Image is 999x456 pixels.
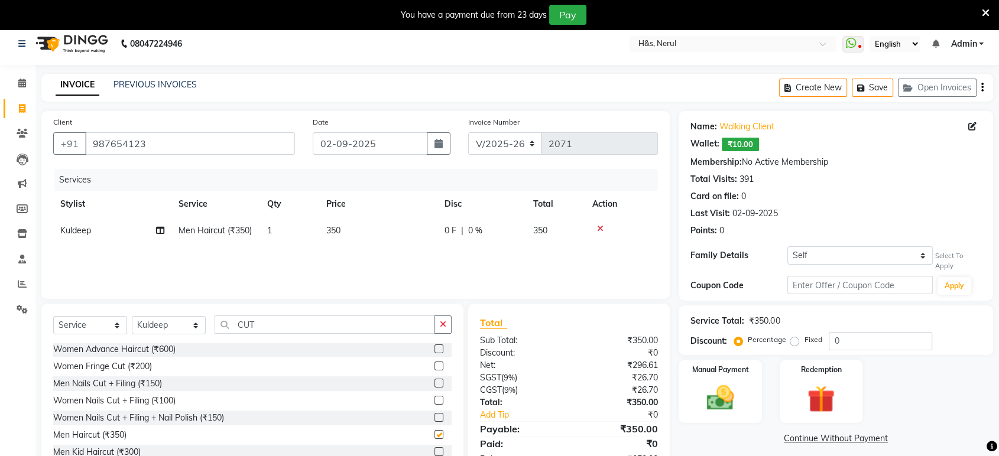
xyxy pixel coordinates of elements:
[267,225,272,236] span: 1
[690,138,719,151] div: Wallet:
[748,334,786,345] label: Percentage
[690,156,742,168] div: Membership:
[800,364,841,375] label: Redemption
[480,372,501,383] span: SGST
[799,382,843,416] img: _gift.svg
[471,422,569,436] div: Payable:
[471,409,585,421] a: Add Tip
[698,382,742,413] img: _cash.svg
[504,373,515,382] span: 9%
[56,74,99,96] a: INVOICE
[690,335,727,347] div: Discount:
[53,117,72,128] label: Client
[692,364,749,375] label: Manual Payment
[690,315,744,327] div: Service Total:
[53,132,86,155] button: +91
[690,190,739,203] div: Card on file:
[804,334,822,345] label: Fixed
[569,347,667,359] div: ₹0
[53,429,127,441] div: Men Haircut (₹350)
[437,191,526,217] th: Disc
[935,251,981,271] div: Select To Apply
[690,120,717,133] div: Name:
[461,224,463,237] span: |
[319,191,437,217] th: Price
[53,343,176,356] div: Women Advance Haircut (₹600)
[179,225,252,236] span: Men Haircut (₹350)
[569,384,667,396] div: ₹26.70
[722,138,759,151] span: ₹10.00
[85,132,295,155] input: Search by Name/Mobile/Email/Code
[681,432,991,445] a: Continue Without Payment
[719,120,774,133] a: Walking Client
[690,173,737,185] div: Total Visits:
[113,79,197,90] a: PREVIOUS INVOICES
[533,225,547,236] span: 350
[852,79,893,97] button: Save
[569,437,667,451] div: ₹0
[326,225,340,236] span: 350
[468,224,482,237] span: 0 %
[569,396,667,409] div: ₹350.00
[130,27,182,60] b: 08047224946
[690,279,787,292] div: Coupon Code
[732,207,777,220] div: 02-09-2025
[53,360,152,373] div: Women Fringe Cut (₹200)
[171,191,260,217] th: Service
[787,276,933,294] input: Enter Offer / Coupon Code
[741,190,746,203] div: 0
[569,334,667,347] div: ₹350.00
[471,347,569,359] div: Discount:
[60,225,91,236] span: Kuldeep
[585,409,667,421] div: ₹0
[53,377,162,390] div: Men Nails Cut + Filing (₹150)
[690,249,787,262] div: Family Details
[569,359,667,372] div: ₹296.61
[53,191,171,217] th: Stylist
[54,169,667,191] div: Services
[260,191,319,217] th: Qty
[549,5,586,25] button: Pay
[938,277,971,295] button: Apply
[313,117,329,128] label: Date
[569,422,667,436] div: ₹350.00
[739,173,754,185] div: 391
[30,27,111,60] img: logo
[749,315,780,327] div: ₹350.00
[690,224,717,237] div: Points:
[526,191,585,217] th: Total
[690,207,730,220] div: Last Visit:
[471,372,569,384] div: ( )
[471,384,569,396] div: ( )
[471,396,569,409] div: Total:
[471,359,569,372] div: Net:
[480,385,502,395] span: CGST
[471,437,569,451] div: Paid:
[53,395,176,407] div: Women Nails Cut + Filing (₹100)
[504,385,515,395] span: 9%
[951,38,977,50] span: Admin
[569,372,667,384] div: ₹26.70
[898,79,977,97] button: Open Invoices
[480,317,507,329] span: Total
[585,191,658,217] th: Action
[719,224,724,237] div: 0
[690,156,981,168] div: No Active Membership
[471,334,569,347] div: Sub Total:
[401,9,547,21] div: You have a payment due from 23 days
[53,412,224,424] div: Women Nails Cut + Filing + Nail Polish (₹150)
[779,79,847,97] button: Create New
[445,224,456,237] span: 0 F
[215,315,435,334] input: Search or Scan
[468,117,520,128] label: Invoice Number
